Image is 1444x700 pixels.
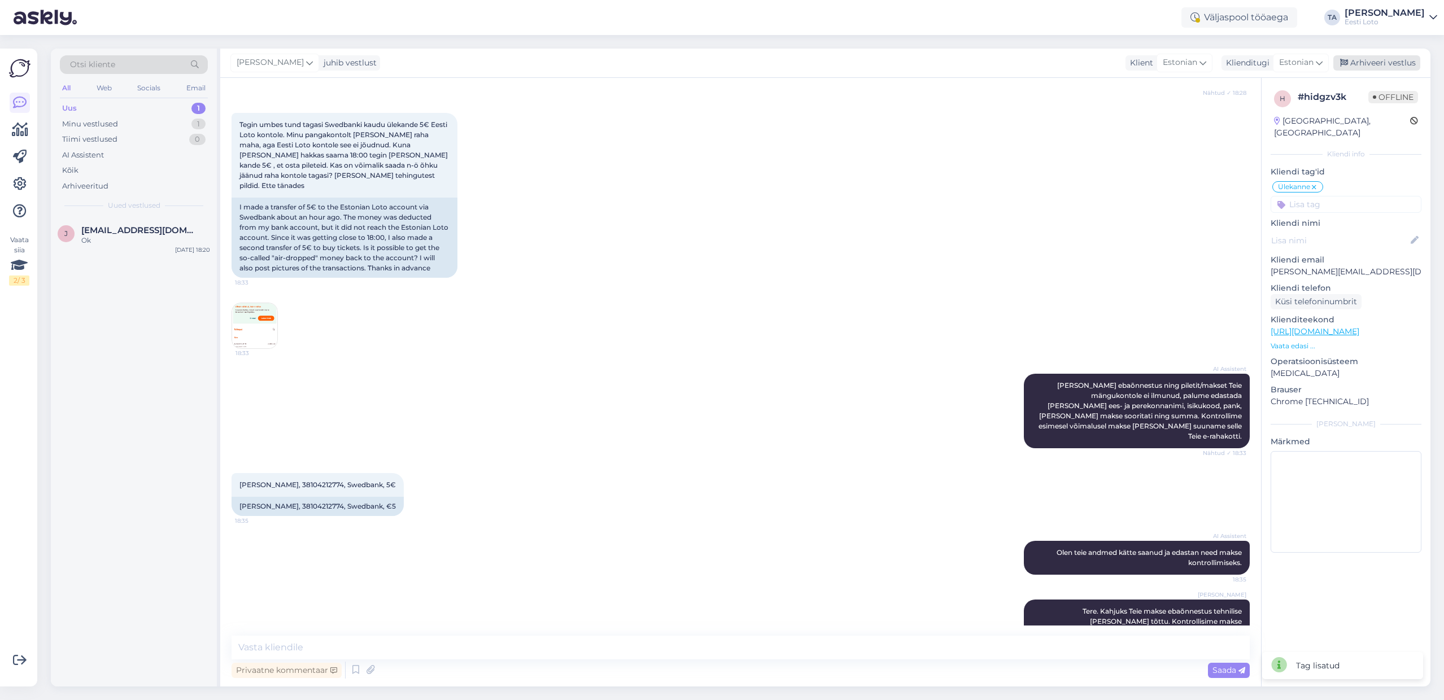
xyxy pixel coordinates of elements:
span: [PERSON_NAME] [1198,590,1246,599]
span: Nähtud ✓ 18:33 [1203,449,1246,457]
span: [PERSON_NAME] [237,56,304,69]
div: Klient [1125,57,1153,69]
p: Märkmed [1271,436,1421,448]
div: Privaatne kommentaar [232,663,342,678]
div: Tag lisatud [1296,660,1340,672]
p: [MEDICAL_DATA] [1271,368,1421,379]
p: Brauser [1271,384,1421,396]
span: AI Assistent [1204,365,1246,373]
span: AI Assistent [1204,532,1246,540]
div: Kliendi info [1271,149,1421,159]
span: 18:35 [1204,575,1246,584]
input: Lisa nimi [1271,234,1408,247]
div: Küsi telefoninumbrit [1271,294,1362,309]
div: Väljaspool tööaega [1181,7,1297,28]
span: Estonian [1163,56,1197,69]
a: [URL][DOMAIN_NAME] [1271,326,1359,336]
p: Kliendi telefon [1271,282,1421,294]
p: [PERSON_NAME][EMAIL_ADDRESS][DOMAIN_NAME] [1271,266,1421,278]
div: TA [1324,10,1340,25]
span: Estonian [1279,56,1314,69]
div: juhib vestlust [319,57,377,69]
p: Operatsioonisüsteem [1271,356,1421,368]
div: Socials [135,81,163,95]
div: All [60,81,73,95]
span: jevgenisavalainen@mail.ru [81,225,199,235]
span: Nähtud ✓ 18:28 [1203,89,1246,97]
div: Kõik [62,165,78,176]
a: [PERSON_NAME]Eesti Loto [1345,8,1437,27]
div: Arhiveeritud [62,181,108,192]
span: h [1280,94,1285,103]
div: I made a transfer of 5€ to the Estonian Loto account via Swedbank about an hour ago. The money wa... [232,198,457,278]
span: Tere. Kahjuks Teie makse ebaõnnestus tehnilise [PERSON_NAME] tõttu. Kontrollisime makse [PERSON_N... [1076,607,1244,636]
div: Eesti Loto [1345,17,1425,27]
div: [PERSON_NAME], 38104212774, Swedbank, €5 [232,497,404,516]
div: 2 / 3 [9,275,29,286]
span: Saada [1212,665,1245,675]
span: [PERSON_NAME] ebaõnnestus ning piletit/makset Teie mängukontole ei ilmunud, palume edastada [PERS... [1039,381,1244,440]
span: 18:35 [235,517,277,525]
div: [PERSON_NAME] [1271,419,1421,429]
p: Klienditeekond [1271,314,1421,326]
p: Kliendi email [1271,254,1421,266]
div: Uus [62,103,77,114]
div: AI Assistent [62,150,104,161]
span: Uued vestlused [108,200,160,211]
span: Olen teie andmed kätte saanud ja edastan need makse kontrollimiseks. [1057,548,1244,567]
div: Tiimi vestlused [62,134,117,145]
span: 18:33 [235,278,277,287]
div: # hidgzv3k [1298,90,1368,104]
p: Vaata edasi ... [1271,341,1421,351]
p: Kliendi nimi [1271,217,1421,229]
span: Offline [1368,91,1418,103]
p: Chrome [TECHNICAL_ID] [1271,396,1421,408]
input: Lisa tag [1271,196,1421,213]
span: Tegin umbes tund tagasi Swedbanki kaudu ülekande 5€ Eesti Loto kontole. Minu pangakontolt [PERSON... [239,120,450,190]
span: Ülekanne [1278,183,1310,190]
div: [GEOGRAPHIC_DATA], [GEOGRAPHIC_DATA] [1274,115,1410,139]
div: Minu vestlused [62,119,118,130]
div: 1 [191,119,206,130]
div: 0 [189,134,206,145]
span: 18:33 [235,349,278,357]
div: Klienditugi [1221,57,1270,69]
div: [DATE] 18:20 [175,246,210,254]
span: Otsi kliente [70,59,115,71]
div: Arhiveeri vestlus [1333,55,1420,71]
div: 1 [191,103,206,114]
p: Kliendi tag'id [1271,166,1421,178]
img: Askly Logo [9,58,30,79]
img: Attachment [232,303,277,348]
span: j [64,229,68,238]
div: Email [184,81,208,95]
span: [PERSON_NAME], 38104212774, Swedbank, 5€ [239,480,396,489]
div: [PERSON_NAME] [1345,8,1425,17]
div: Ok [81,235,210,246]
div: Vaata siia [9,235,29,286]
div: Web [94,81,114,95]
